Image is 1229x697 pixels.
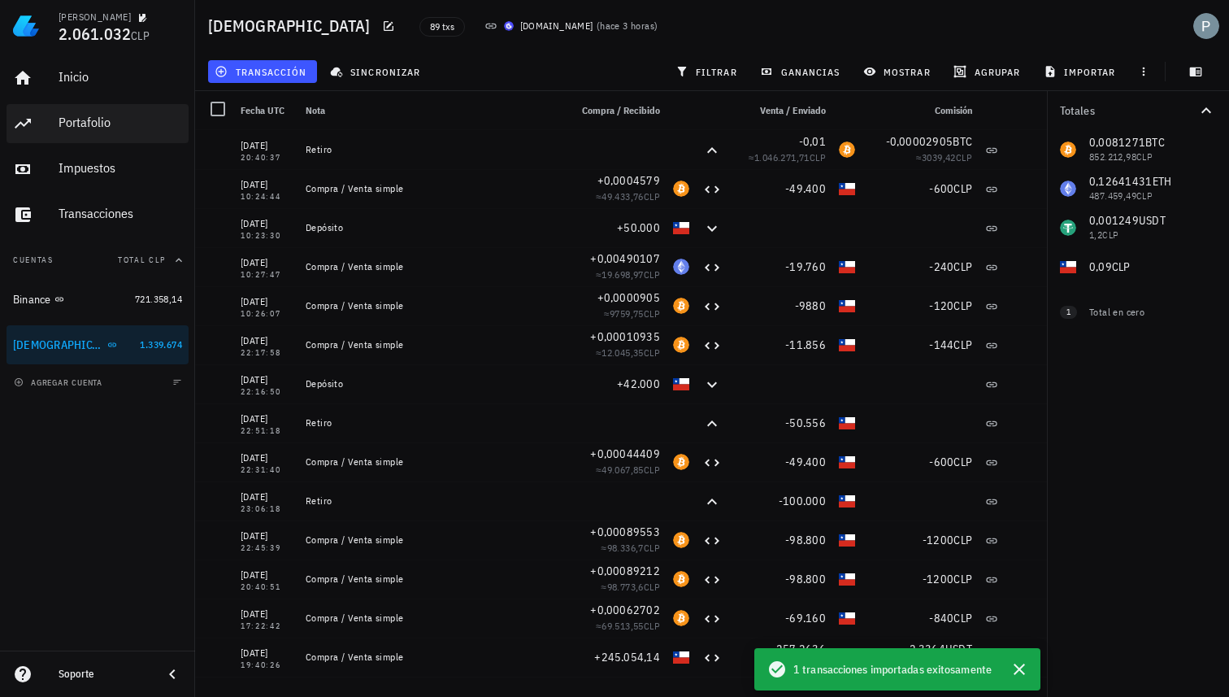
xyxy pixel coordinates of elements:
[7,150,189,189] a: Impuestos
[956,151,972,163] span: CLP
[241,544,293,552] div: 22:45:39
[306,612,556,625] div: Compra / Venta simple
[597,18,658,34] span: ( )
[607,581,644,593] span: 98.773,6
[306,651,556,664] div: Compra / Venta simple
[673,454,689,470] div: BTC-icon
[607,542,644,554] span: 98.336,7
[594,650,660,664] span: +245.054,14
[596,620,660,632] span: ≈
[306,455,556,468] div: Compra / Venta simple
[306,221,556,234] div: Depósito
[1036,60,1126,83] button: importar
[916,151,972,163] span: ≈
[947,60,1030,83] button: agrupar
[839,298,855,314] div: CLP-icon
[679,65,737,78] span: filtrar
[728,91,832,130] div: Venta / Enviado
[218,65,306,78] span: transacción
[749,151,826,163] span: ≈
[241,104,284,116] span: Fecha UTC
[241,622,293,630] div: 17:22:42
[953,572,972,586] span: CLP
[617,220,660,235] span: +50.000
[590,329,660,344] span: +0,00010935
[306,494,556,508] div: Retiro
[241,411,293,427] div: [DATE]
[59,115,182,130] div: Portafolio
[208,13,377,39] h1: [DEMOGRAPHIC_DATA]
[866,65,931,78] span: mostrar
[953,134,972,149] span: BTC
[241,349,293,357] div: 22:17:58
[644,581,660,593] span: CLP
[673,649,689,665] div: CLP-icon
[241,583,293,591] div: 20:40:51
[306,299,556,312] div: Compra / Venta simple
[673,259,689,275] div: ETH-icon
[839,337,855,353] div: CLP-icon
[241,294,293,310] div: [DATE]
[754,151,810,163] span: 1.046.271,71
[929,338,953,352] span: -144
[241,137,293,154] div: [DATE]
[208,60,317,83] button: transacción
[785,533,826,547] span: -98.800
[957,65,1020,78] span: agrupar
[785,416,826,430] span: -50.556
[604,307,660,320] span: ≈
[929,611,953,625] span: -840
[590,564,660,578] span: +0,00089212
[839,493,855,509] div: CLP-icon
[763,65,840,78] span: ganancias
[504,21,514,31] img: BudaPuntoCom
[669,60,747,83] button: filtrar
[520,18,593,34] div: [DOMAIN_NAME]
[59,11,131,24] div: [PERSON_NAME]
[590,525,660,539] span: +0,00089553
[306,534,556,547] div: Compra / Venta simple
[644,464,660,476] span: CLP
[673,532,689,548] div: BTC-icon
[597,173,661,188] span: +0,0004579
[1193,13,1219,39] div: avatar
[241,271,293,279] div: 10:27:47
[7,59,189,98] a: Inicio
[1060,105,1196,116] div: Totales
[118,255,166,265] span: Total CLP
[13,13,39,39] img: LedgiFi
[241,255,293,271] div: [DATE]
[7,325,189,364] a: [DEMOGRAPHIC_DATA] 1.339.674
[600,20,654,32] span: hace 3 horas
[799,134,826,149] span: -0,01
[306,377,556,390] div: Depósito
[644,542,660,554] span: CLP
[785,455,826,469] span: -49.400
[929,259,953,274] span: -240
[306,182,556,195] div: Compra / Venta simple
[601,620,644,632] span: 69.513,55
[601,268,644,281] span: 19.698,97
[644,346,660,359] span: CLP
[131,28,150,43] span: CLP
[644,307,660,320] span: CLP
[241,427,293,435] div: 22:51:18
[673,220,689,236] div: CLP-icon
[59,206,182,221] div: Transacciones
[929,455,953,469] span: -600
[644,268,660,281] span: CLP
[601,464,644,476] span: 49.067,85
[1089,305,1183,320] div: Total en cero
[306,260,556,273] div: Compra / Venta simple
[785,181,826,196] span: -49.400
[922,151,956,163] span: 3039,42
[13,338,104,352] div: [DEMOGRAPHIC_DATA]
[839,571,855,587] div: CLP-icon
[929,298,953,313] span: -120
[59,23,131,45] span: 2.061.032
[241,388,293,396] div: 22:16:50
[241,528,293,544] div: [DATE]
[7,104,189,143] a: Portafolio
[333,65,420,78] span: sincronizar
[59,668,150,681] div: Soporte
